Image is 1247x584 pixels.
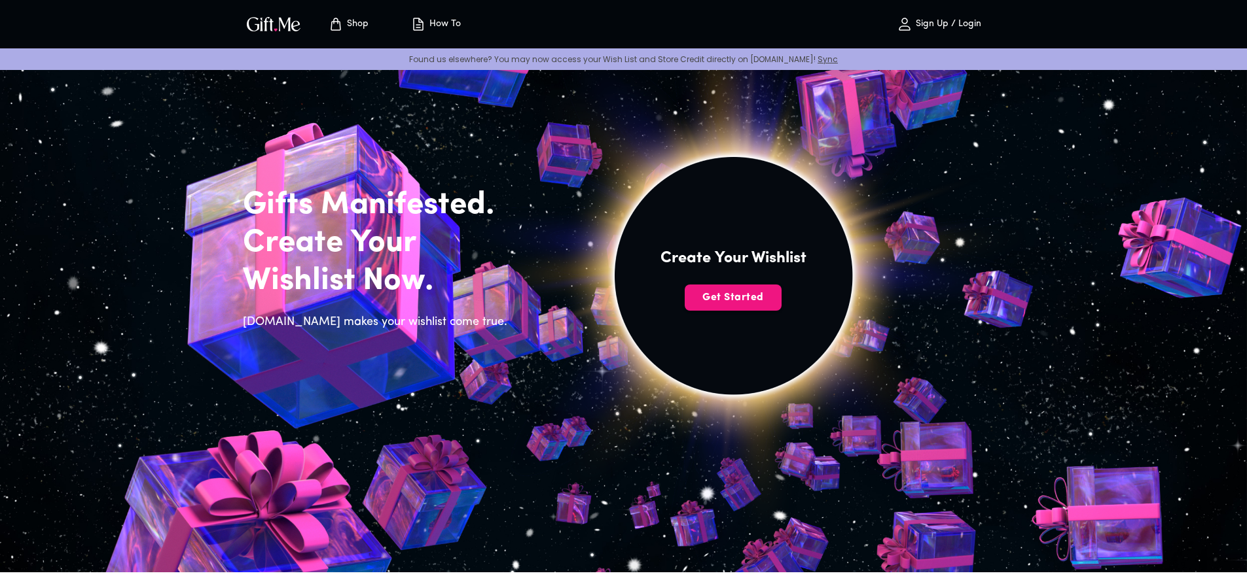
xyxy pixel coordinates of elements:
[344,19,369,30] p: Shop
[685,284,782,311] button: Get Started
[685,290,782,305] span: Get Started
[818,54,838,65] a: Sync
[913,19,981,30] p: Sign Up / Login
[244,14,303,33] img: GiftMe Logo
[243,313,515,332] h6: [DOMAIN_NAME] makes your wishlist come true.
[660,248,806,269] h4: Create Your Wishlist
[426,19,461,30] p: How To
[410,16,426,32] img: how-to.svg
[243,262,515,300] h2: Wishlist Now.
[243,16,304,32] button: GiftMe Logo
[312,3,384,45] button: Store page
[400,3,472,45] button: How To
[874,3,1005,45] button: Sign Up / Login
[243,186,515,224] h2: Gifts Manifested.
[10,54,1237,65] p: Found us elsewhere? You may now access your Wish List and Store Credit directly on [DOMAIN_NAME]!
[439,11,1028,570] img: hero_sun.png
[243,224,515,262] h2: Create Your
